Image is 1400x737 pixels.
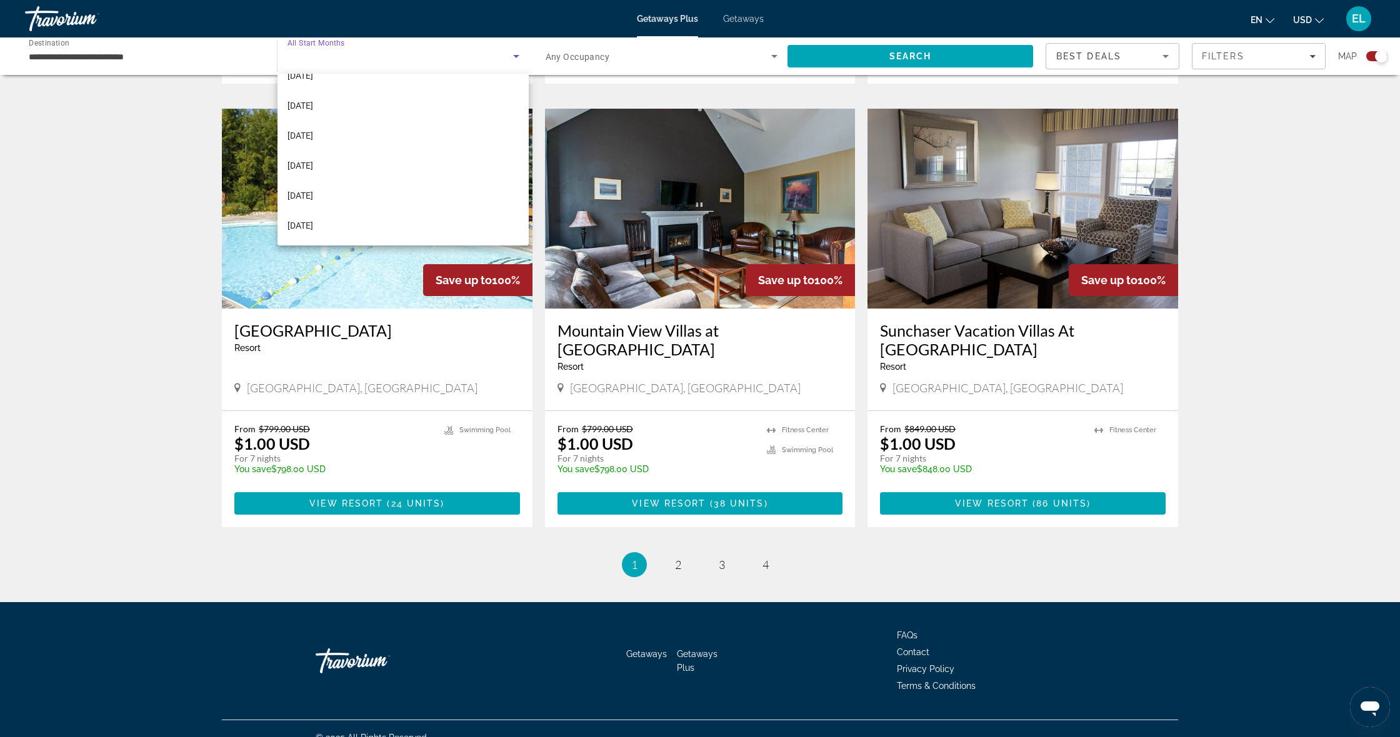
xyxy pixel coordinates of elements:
[287,218,313,233] span: [DATE]
[1350,687,1390,727] iframe: Button to launch messaging window
[287,188,313,203] span: [DATE]
[287,158,313,173] span: [DATE]
[287,68,313,83] span: [DATE]
[287,98,313,113] span: [DATE]
[287,128,313,143] span: [DATE]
